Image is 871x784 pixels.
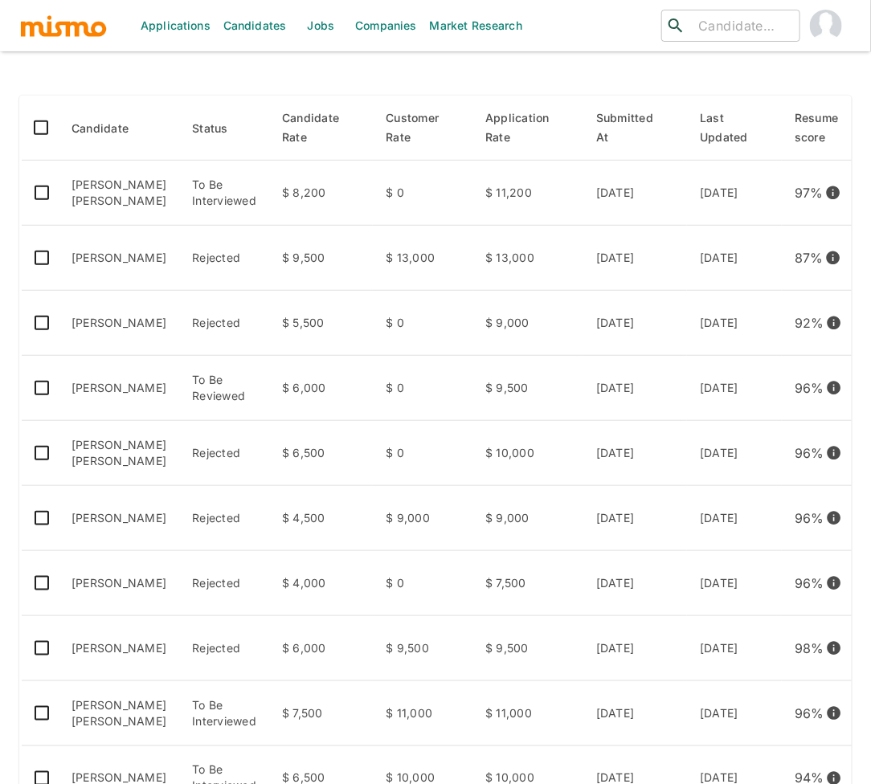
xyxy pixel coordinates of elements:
[687,421,782,486] td: [DATE]
[583,291,687,356] td: [DATE]
[826,380,842,396] svg: View resume score details
[583,551,687,616] td: [DATE]
[596,108,674,147] span: Submitted At
[269,356,373,421] td: $ 6,000
[687,486,782,551] td: [DATE]
[269,421,373,486] td: $ 6,500
[59,356,179,421] td: [PERSON_NAME]
[59,681,179,746] td: [PERSON_NAME] [PERSON_NAME]
[269,161,373,226] td: $ 8,200
[373,616,472,681] td: $ 9,500
[826,575,842,591] svg: View resume score details
[19,14,108,38] img: logo
[795,442,824,464] p: 96 %
[583,486,687,551] td: [DATE]
[692,14,793,37] input: Candidate search
[700,108,769,147] span: Last Updated
[472,616,583,681] td: $ 9,500
[373,681,472,746] td: $ 11,000
[687,161,782,226] td: [DATE]
[825,250,841,266] svg: View resume score details
[59,616,179,681] td: [PERSON_NAME]
[269,226,373,291] td: $ 9,500
[795,572,824,594] p: 96 %
[687,616,782,681] td: [DATE]
[583,421,687,486] td: [DATE]
[472,356,583,421] td: $ 9,500
[583,356,687,421] td: [DATE]
[59,291,179,356] td: [PERSON_NAME]
[795,312,824,334] p: 92 %
[373,161,472,226] td: $ 0
[373,356,472,421] td: $ 0
[59,161,179,226] td: [PERSON_NAME] [PERSON_NAME]
[795,247,824,269] p: 87 %
[472,421,583,486] td: $ 10,000
[72,119,149,138] span: Candidate
[179,356,269,421] td: To Be Reviewed
[373,421,472,486] td: $ 0
[583,681,687,746] td: [DATE]
[826,445,842,461] svg: View resume score details
[472,681,583,746] td: $ 11,000
[179,551,269,616] td: Rejected
[826,315,842,331] svg: View resume score details
[269,616,373,681] td: $ 6,000
[472,551,583,616] td: $ 7,500
[583,226,687,291] td: [DATE]
[373,226,472,291] td: $ 13,000
[179,226,269,291] td: Rejected
[687,551,782,616] td: [DATE]
[583,616,687,681] td: [DATE]
[373,486,472,551] td: $ 9,000
[825,185,841,201] svg: View resume score details
[179,421,269,486] td: Rejected
[795,507,824,529] p: 96 %
[485,108,570,147] span: Application Rate
[386,108,460,147] span: Customer Rate
[269,486,373,551] td: $ 4,500
[687,226,782,291] td: [DATE]
[795,702,824,725] p: 96 %
[795,637,824,659] p: 98 %
[687,356,782,421] td: [DATE]
[192,119,249,138] span: Status
[179,291,269,356] td: Rejected
[472,291,583,356] td: $ 9,000
[179,161,269,226] td: To Be Interviewed
[826,705,842,721] svg: View resume score details
[795,377,824,399] p: 96 %
[826,640,842,656] svg: View resume score details
[179,681,269,746] td: To Be Interviewed
[472,486,583,551] td: $ 9,000
[795,108,860,147] span: Resume score
[179,616,269,681] td: Rejected
[269,551,373,616] td: $ 4,000
[269,291,373,356] td: $ 5,500
[810,10,842,42] img: Carmen Vilachá
[59,551,179,616] td: [PERSON_NAME]
[59,226,179,291] td: [PERSON_NAME]
[269,681,373,746] td: $ 7,500
[472,161,583,226] td: $ 11,200
[687,291,782,356] td: [DATE]
[826,510,842,526] svg: View resume score details
[795,182,824,204] p: 97 %
[179,486,269,551] td: Rejected
[59,421,179,486] td: [PERSON_NAME] [PERSON_NAME]
[59,486,179,551] td: [PERSON_NAME]
[472,226,583,291] td: $ 13,000
[373,291,472,356] td: $ 0
[282,108,360,147] span: Candidate Rate
[373,551,472,616] td: $ 0
[687,681,782,746] td: [DATE]
[583,161,687,226] td: [DATE]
